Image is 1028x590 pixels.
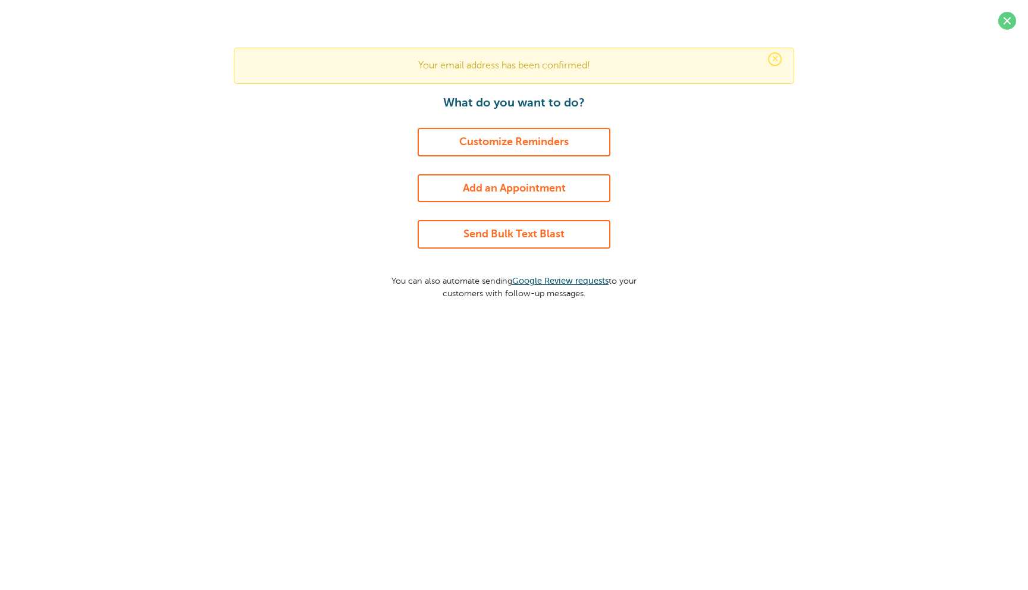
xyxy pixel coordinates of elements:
h1: What do you want to do? [380,96,648,110]
a: Add an Appointment [418,174,610,203]
p: Your email address has been confirmed! [246,60,782,71]
a: Send Bulk Text Blast [418,220,610,249]
p: You can also automate sending to your customers with follow-up messages. [380,266,648,299]
a: Customize Reminders [418,128,610,156]
a: Google Review requests [512,276,609,285]
span: × [768,52,782,66]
